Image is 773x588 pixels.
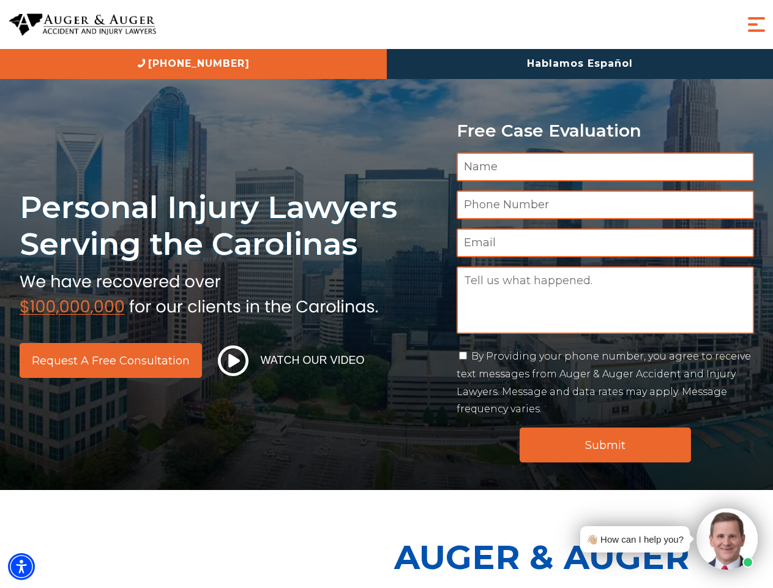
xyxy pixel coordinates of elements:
[696,508,758,570] img: Intaker widget Avatar
[457,350,751,415] label: By Providing your phone number, you agree to receive text messages from Auger & Auger Accident an...
[20,189,442,263] h1: Personal Injury Lawyers Serving the Carolinas
[457,121,754,140] p: Free Case Evaluation
[8,553,35,580] div: Accessibility Menu
[20,269,378,315] img: sub text
[20,343,202,378] a: Request a Free Consultation
[457,153,754,181] input: Name
[457,190,754,219] input: Phone Number
[9,13,156,36] img: Auger & Auger Accident and Injury Lawyers Logo
[744,12,769,37] button: Menu
[586,531,684,548] div: 👋🏼 How can I help you?
[214,345,368,377] button: Watch Our Video
[32,355,190,366] span: Request a Free Consultation
[394,527,766,587] p: Auger & Auger
[520,428,691,462] input: Submit
[457,228,754,257] input: Email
